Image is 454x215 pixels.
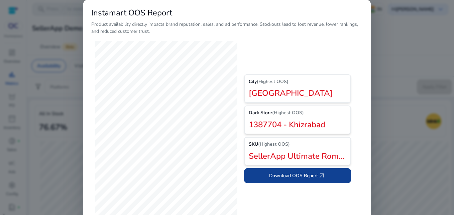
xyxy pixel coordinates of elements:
span: (Highest OOS) [272,110,304,116]
h5: SKU [249,142,346,147]
h2: [GEOGRAPHIC_DATA] [249,88,346,98]
span: (Highest OOS) [257,78,289,85]
button: Download OOS Reportarrow_outward [244,168,351,183]
h5: City [249,79,346,85]
span: Download OOS Report [269,172,326,180]
h2: 1387704 - Khizrabad [249,120,346,130]
span: arrow_outward [318,172,326,180]
span: (Highest OOS) [258,141,290,147]
h2: Instamart OOS Report [91,8,363,18]
h5: Dark Store [249,110,346,116]
h2: SellerApp Ultimate Romance Kit - 850 g [249,151,346,161]
p: Product availability directly impacts brand reputation, sales, and ad performance. Stockouts lead... [91,21,363,35]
